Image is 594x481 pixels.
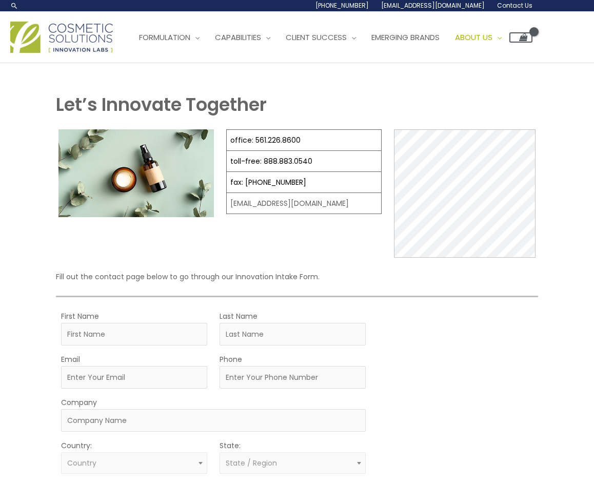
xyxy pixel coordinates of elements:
a: Search icon link [10,2,18,10]
a: toll-free: 888.883.0540 [230,156,312,166]
a: fax: [PHONE_NUMBER] [230,177,306,187]
a: Client Success [278,22,364,53]
input: Enter Your Email [61,366,207,389]
a: Emerging Brands [364,22,447,53]
span: [PHONE_NUMBER] [315,1,369,10]
span: Contact Us [497,1,532,10]
label: State: [220,439,241,452]
span: Country [67,458,96,468]
strong: Let’s Innovate Together [56,92,267,117]
nav: Site Navigation [124,22,532,53]
p: Fill out the contact page below to go through our Innovation Intake Form. [56,270,538,283]
a: About Us [447,22,509,53]
label: Last Name [220,310,258,323]
span: About Us [455,32,492,43]
label: Email [61,353,80,366]
a: Capabilities [207,22,278,53]
label: Country: [61,439,92,452]
span: [EMAIL_ADDRESS][DOMAIN_NAME] [381,1,485,10]
span: Client Success [286,32,347,43]
img: Contact page image for private label skincare manufacturer Cosmetic solutions shows a skin care b... [58,129,214,217]
span: Formulation [139,32,190,43]
label: Phone [220,353,242,366]
td: [EMAIL_ADDRESS][DOMAIN_NAME] [227,193,382,214]
img: Cosmetic Solutions Logo [10,22,113,53]
a: View Shopping Cart, empty [509,32,532,43]
a: Formulation [131,22,207,53]
input: Company Name [61,409,366,432]
input: Enter Your Phone Number [220,366,366,389]
input: Last Name [220,323,366,345]
span: Emerging Brands [371,32,440,43]
input: First Name [61,323,207,345]
label: Company [61,396,97,409]
label: First Name [61,310,99,323]
span: Capabilities [215,32,261,43]
span: State / Region [226,458,277,468]
a: office: 561.226.8600 [230,135,301,145]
